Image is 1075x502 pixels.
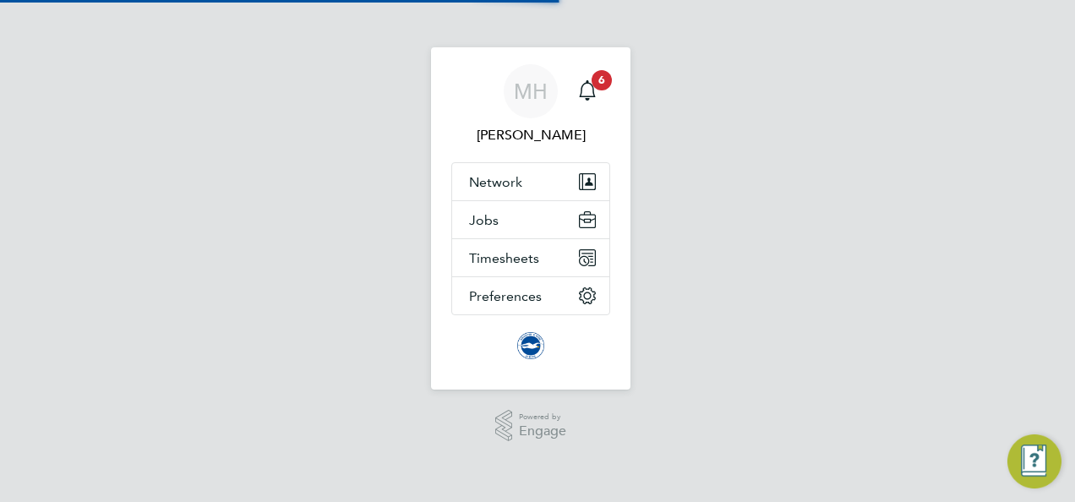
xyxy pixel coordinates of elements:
[451,125,610,145] span: Marcus Herron
[469,174,522,190] span: Network
[519,410,566,424] span: Powered by
[514,80,548,102] span: MH
[452,277,609,314] button: Preferences
[469,288,542,304] span: Preferences
[452,201,609,238] button: Jobs
[519,424,566,439] span: Engage
[592,70,612,90] span: 6
[1007,434,1061,488] button: Engage Resource Center
[495,410,567,442] a: Powered byEngage
[451,64,610,145] a: MH[PERSON_NAME]
[431,47,630,390] nav: Main navigation
[452,239,609,276] button: Timesheets
[469,250,539,266] span: Timesheets
[452,163,609,200] button: Network
[451,332,610,359] a: Go to home page
[517,332,544,359] img: brightonandhovealbion-logo-retina.png
[570,64,604,118] a: 6
[469,212,499,228] span: Jobs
